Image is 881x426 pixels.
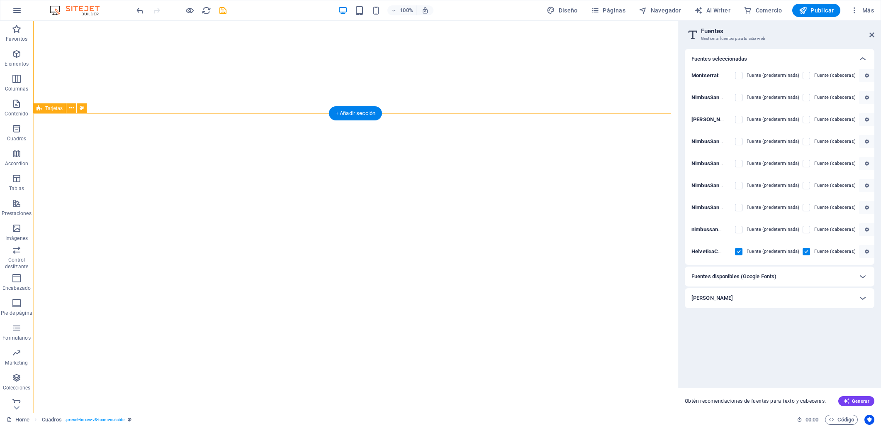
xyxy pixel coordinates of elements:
span: Código [829,415,854,425]
button: Comercio [740,4,786,17]
div: [PERSON_NAME] [685,288,874,308]
span: Diseño [547,6,578,15]
p: Cuadros [7,135,27,142]
button: reload [201,5,211,15]
b: NimbusSanL Reg P5etw76HriampUXCVhuyeg [691,182,803,189]
a: Haz clic para cancelar la selección y doble clic para abrir páginas [7,415,29,425]
button: 100% [387,5,417,15]
span: AI Writer [694,6,730,15]
span: Más [850,6,874,15]
button: Código [825,415,858,425]
button: Generar [838,396,874,406]
div: Diseño (Ctrl+Alt+Y) [543,4,581,17]
button: save [218,5,228,15]
span: Haz clic para seleccionar y doble clic para editar [42,415,62,425]
img: Editor Logo [48,5,110,15]
button: Publicar [792,4,841,17]
p: Prestaciones [2,210,31,217]
button: Diseño [543,4,581,17]
label: Fuente (predeterminada) [747,115,799,125]
h6: Fuentes disponibles (Google Fonts) [691,272,776,282]
span: Comercio [744,6,782,15]
button: Usercentrics [864,415,874,425]
button: Navegador [635,4,684,17]
span: Tarjetas [45,106,63,111]
label: Fuente (predeterminada) [747,137,799,147]
span: Navegador [639,6,681,15]
i: Al redimensionar, ajustar el nivel de zoom automáticamente para ajustarse al dispositivo elegido. [421,7,429,14]
b: NimbusSanL Bol vEfd71qAFWT khS7sgd6Kw [691,138,800,144]
b: [PERSON_NAME] [691,116,733,122]
h3: Gestionar fuentes para tu sitio web [701,35,858,42]
b: HelveticaCondensedRegular R4oZv55OBVrkKIfT1X P3A [691,248,828,255]
label: Fuente (cabeceras) [814,71,856,81]
label: Fuente (cabeceras) [814,159,856,169]
span: Publicar [799,6,834,15]
label: Fuente (cabeceras) [814,115,856,125]
label: Fuente (predeterminada) [747,247,799,257]
h2: Fuentes [701,27,874,35]
p: Formularios [2,335,30,341]
b: NimbusSanL RegIta S1inMzBBL WpZ xQhsmUuA [691,204,810,211]
p: Colecciones [3,384,30,391]
h6: Tiempo de la sesión [797,415,819,425]
label: Fuente (cabeceras) [814,93,856,103]
div: Fuentes disponibles (Google Fonts) [685,267,874,286]
label: Fuente (predeterminada) [747,159,799,169]
h6: Fuentes seleccionadas [691,54,747,64]
p: Marketing [5,360,28,366]
b: NimbusSansBeckerPBlaRegular yO2SkeMWdUYRQZHBan8mww [691,94,849,100]
label: Fuente (cabeceras) [814,203,856,213]
i: Deshacer: Cambiar texto (Ctrl+Z) [135,6,145,15]
span: Obtén recomendaciones de fuentes para texto y cabeceras. [685,398,826,404]
div: + Añadir sección [329,106,382,120]
label: Fuente (predeterminada) [747,225,799,235]
label: Fuente (predeterminada) [747,181,799,191]
b: NimbusSanL BolIta TtQs7QvFNe1fcizggrnAUQ [691,160,805,166]
button: undo [135,5,145,15]
span: Páginas [591,6,625,15]
label: Fuente (cabeceras) [814,137,856,147]
h6: 100% [400,5,413,15]
b: nimbussansdot ultrligh 5earov3jf9s1kF6ZT1y6NA [691,226,812,233]
button: Páginas [588,4,629,17]
span: : [811,416,813,423]
p: Imágenes [5,235,28,242]
label: Fuente (predeterminada) [747,203,799,213]
p: Columnas [5,86,29,92]
p: Accordion [5,160,28,167]
div: Fuentes seleccionadas [685,49,874,69]
label: Fuente (cabeceras) [814,247,856,257]
p: Pie de página [1,310,32,316]
button: Más [847,4,877,17]
p: Tablas [9,185,24,192]
span: Generar [843,398,869,404]
p: Favoritos [6,36,27,42]
span: . preset-boxes-v3-icons-outside [65,415,124,425]
button: AI Writer [691,4,734,17]
p: Encabezado [2,285,31,291]
label: Fuente (cabeceras) [814,225,856,235]
b: Montserrat [691,72,718,78]
span: 00 00 [806,415,818,425]
p: Elementos [5,61,29,67]
h6: [PERSON_NAME] [691,293,733,303]
label: Fuente (predeterminada) [747,93,799,103]
p: Contenido [5,110,28,117]
nav: breadcrumb [42,415,132,425]
label: Fuente (predeterminada) [747,71,799,81]
i: Este elemento es un preajuste personalizable [128,417,131,422]
label: Fuente (cabeceras) [814,181,856,191]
